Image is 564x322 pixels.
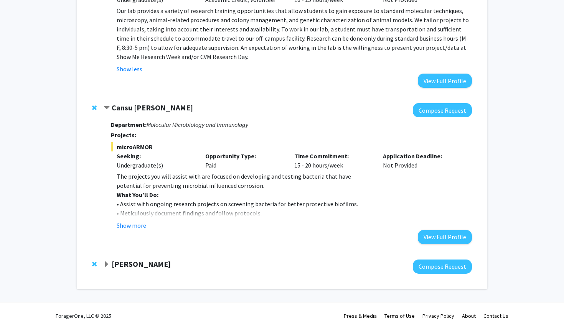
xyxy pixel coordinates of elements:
div: Paid [200,151,289,170]
span: Expand Peter Cornish Bookmark [104,261,110,268]
button: Compose Request to Cansu Agca [413,103,472,117]
strong: [PERSON_NAME] [112,259,171,269]
span: Remove Cansu Agca from bookmarks [92,105,97,111]
strong: What You’ll Do: [117,191,158,199]
p: Application Deadline: [383,151,460,161]
span: Remove Peter Cornish from bookmarks [92,261,97,267]
button: View Full Profile [418,230,472,244]
strong: Department: [111,121,147,128]
a: Privacy Policy [422,312,454,319]
span: microARMOR [111,142,472,151]
p: Seeking: [117,151,194,161]
strong: Projects: [111,131,136,139]
strong: Cansu [PERSON_NAME] [112,103,193,112]
a: About [462,312,476,319]
p: • Assist with ongoing research projects on screening bacteria for better protective biofilms. [117,199,472,209]
p: Time Commitment: [294,151,372,161]
p: • Meticulously document findings and follow protocols. [117,209,472,218]
button: Show more [117,221,146,230]
span: Contract Cansu Agca Bookmark [104,105,110,111]
a: Terms of Use [384,312,415,319]
button: Compose Request to Peter Cornish [413,260,472,274]
p: The projects you will assist with are focused on developing and testing bacteria that have [117,172,472,181]
div: 15 - 20 hours/week [289,151,378,170]
div: Not Provided [377,151,466,170]
p: Our lab provides a variety of research training opportunities that allow students to gain exposur... [117,6,472,61]
p: Opportunity Type: [205,151,283,161]
iframe: Chat [6,287,33,316]
button: View Full Profile [418,74,472,88]
p: potential for preventing microbial influenced corrosion. [117,181,472,190]
div: Undergraduate(s) [117,161,194,170]
a: Press & Media [344,312,377,319]
button: Show less [117,64,142,74]
a: Contact Us [483,312,508,319]
i: Molecular Microbiology and Immunology [147,121,248,128]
